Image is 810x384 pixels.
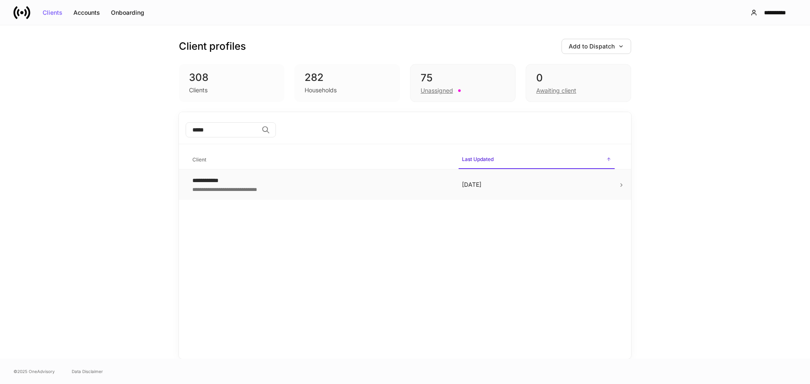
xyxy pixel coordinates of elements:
[562,39,631,54] button: Add to Dispatch
[536,86,576,95] div: Awaiting client
[72,368,103,375] a: Data Disclaimer
[37,6,68,19] button: Clients
[569,43,624,49] div: Add to Dispatch
[68,6,105,19] button: Accounts
[192,156,206,164] h6: Client
[189,71,274,84] div: 308
[459,151,615,169] span: Last Updated
[189,86,208,94] div: Clients
[410,64,516,102] div: 75Unassigned
[421,71,505,85] div: 75
[526,64,631,102] div: 0Awaiting client
[462,180,611,189] p: [DATE]
[305,86,337,94] div: Households
[105,6,150,19] button: Onboarding
[13,368,55,375] span: © 2025 OneAdvisory
[43,10,62,16] div: Clients
[536,71,621,85] div: 0
[179,40,246,53] h3: Client profiles
[111,10,144,16] div: Onboarding
[189,151,452,169] span: Client
[421,86,453,95] div: Unassigned
[73,10,100,16] div: Accounts
[305,71,390,84] div: 282
[462,155,494,163] h6: Last Updated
